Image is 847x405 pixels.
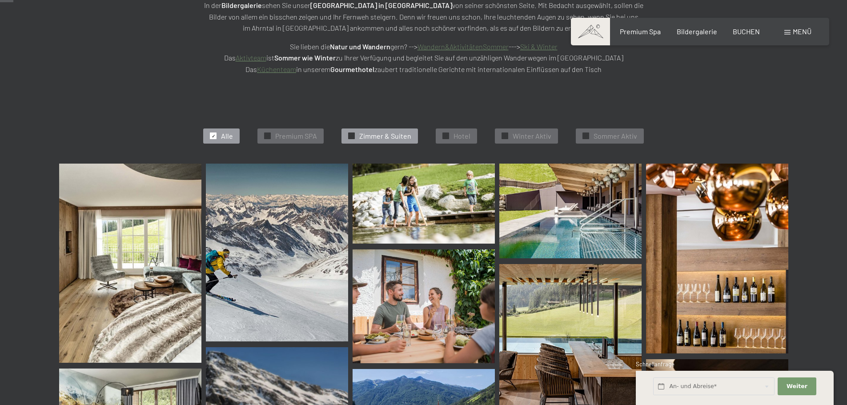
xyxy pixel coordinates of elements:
[359,131,411,141] span: Zimmer & Suiten
[793,27,811,36] span: Menü
[59,164,201,363] img: Bildergalerie
[257,65,296,73] a: Küchenteam
[417,42,509,51] a: Wandern&AktivitätenSommer
[444,133,448,139] span: ✓
[677,27,717,36] a: Bildergalerie
[778,377,816,396] button: Weiter
[646,164,788,353] img: Bildergalerie
[520,42,558,51] a: Ski & Winter
[221,1,262,9] strong: Bildergalerie
[201,41,646,75] p: Sie lieben die gern? --> ---> Das ist zu Ihrer Verfügung und begleitet Sie auf den unzähligen Wan...
[330,65,374,73] strong: Gourmethotel
[454,131,470,141] span: Hotel
[513,131,551,141] span: Winter Aktiv
[733,27,760,36] a: BUCHEN
[221,131,233,141] span: Alle
[584,133,588,139] span: ✓
[636,361,674,368] span: Schnellanfrage
[353,249,495,363] img: Bildergalerie
[594,131,637,141] span: Sommer Aktiv
[274,53,336,62] strong: Sommer wie Winter
[266,133,269,139] span: ✓
[310,1,452,9] strong: [GEOGRAPHIC_DATA] in [GEOGRAPHIC_DATA]
[212,133,215,139] span: ✓
[787,382,807,390] span: Weiter
[330,42,390,51] strong: Natur und Wandern
[353,164,495,244] img: Bildergalerie
[499,164,642,258] img: Bildergalerie
[350,133,353,139] span: ✓
[503,133,507,139] span: ✓
[275,131,317,141] span: Premium SPA
[236,53,266,62] a: Aktivteam
[206,164,348,341] img: Bildergalerie
[620,27,661,36] a: Premium Spa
